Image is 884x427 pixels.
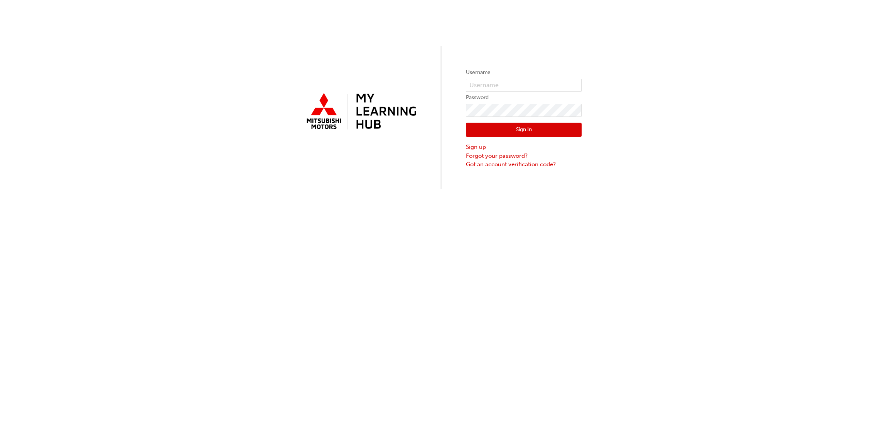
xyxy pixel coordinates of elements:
input: Username [466,79,582,92]
label: Username [466,68,582,77]
button: Sign In [466,123,582,137]
a: Sign up [466,143,582,152]
a: Forgot your password? [466,152,582,160]
label: Password [466,93,582,102]
a: Got an account verification code? [466,160,582,169]
img: mmal [302,90,418,134]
